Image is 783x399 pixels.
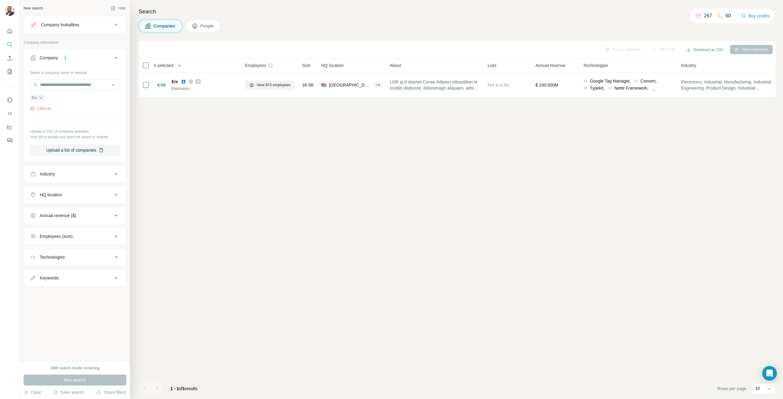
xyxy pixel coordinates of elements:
[170,386,179,391] span: 1 - 1
[30,134,120,140] p: Your list is private and won't be saved or shared.
[5,26,15,37] button: Quick start
[172,79,178,85] span: Eis
[390,79,480,91] span: LOR ip d sitamet Conse Adipisci elitseddoei te incidid utlaboree, doloremagn aliquaen, adm veniam...
[681,62,696,68] span: Industry
[24,167,126,181] button: Industry
[106,4,130,13] button: Hide
[30,68,120,76] div: Select a company name or website
[40,254,65,260] div: Technologies
[24,6,43,11] div: New search
[154,62,173,68] span: 0 selected
[5,135,15,146] button: Feedback
[590,78,631,84] span: Google Tag Manager,
[200,23,214,29] span: People
[590,85,604,91] span: Typekit,
[321,62,343,68] span: HQ location
[535,83,558,87] span: $ 100-500M
[741,12,770,20] button: Buy credits
[535,62,565,68] span: Annual revenue
[24,229,126,244] button: Employees (size)
[62,55,69,61] div: 1
[30,145,120,156] button: Upload a list of companies
[5,121,15,132] button: Dashboard
[96,389,126,395] button: Share filters
[179,386,183,391] span: of
[5,6,15,16] img: Avatar
[681,79,771,91] span: Electronics, Industrial, Manufacturing, Industrial Engineering, Product Design, Industrial Manufa...
[157,80,167,90] img: Logo of Eis
[329,82,371,88] span: [GEOGRAPHIC_DATA], [US_STATE]
[24,389,41,395] button: Clear
[154,23,176,29] span: Companies
[755,385,760,391] p: 10
[30,106,51,111] button: Clear all
[40,55,58,61] div: Company
[488,83,509,87] span: Not in a list
[40,275,58,281] div: Keywords
[24,17,126,32] button: Company lookalikes
[614,85,648,91] span: Nette Framework,
[762,366,777,381] div: Open Intercom Messenger
[373,82,383,88] div: + 4
[30,129,120,134] p: Upload a CSV of company websites.
[5,53,15,64] button: Enrich CSV
[40,212,76,219] div: Annual revenue ($)
[245,80,295,90] button: View 874 employees
[257,82,291,88] span: View 874 employees
[704,12,712,20] p: 267
[139,7,776,16] h4: Search
[183,386,185,391] span: 1
[5,108,15,119] button: Use Surfe API
[390,62,401,68] span: About
[583,62,608,68] span: Technologies
[24,271,126,285] button: Keywords
[24,208,126,223] button: Annual revenue ($)
[302,82,314,88] span: 1K-5K
[50,365,100,371] div: 1999 search results remaining
[41,22,79,28] div: Company lookalikes
[5,94,15,105] button: Use Surfe on LinkedIn
[488,62,496,68] span: Lists
[718,386,746,392] span: Rows per page
[5,66,15,77] button: My lists
[172,86,238,91] div: Electronics
[5,39,15,50] button: Search
[181,79,186,84] img: LinkedIn logo
[24,250,126,264] button: Technologies
[24,40,126,45] p: Company information
[24,187,126,202] button: HQ location
[640,78,657,84] span: Convert,
[170,386,198,391] span: results
[245,62,266,68] span: Employees
[24,50,126,68] button: Company1
[40,233,72,239] div: Employees (size)
[302,62,310,68] span: Size
[32,95,37,101] span: Eis
[53,389,84,395] button: Save search
[40,171,55,177] div: Industry
[40,192,62,198] div: HQ location
[725,12,731,20] p: 60
[321,82,326,88] span: 🇺🇸
[682,45,727,54] button: Download as CSV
